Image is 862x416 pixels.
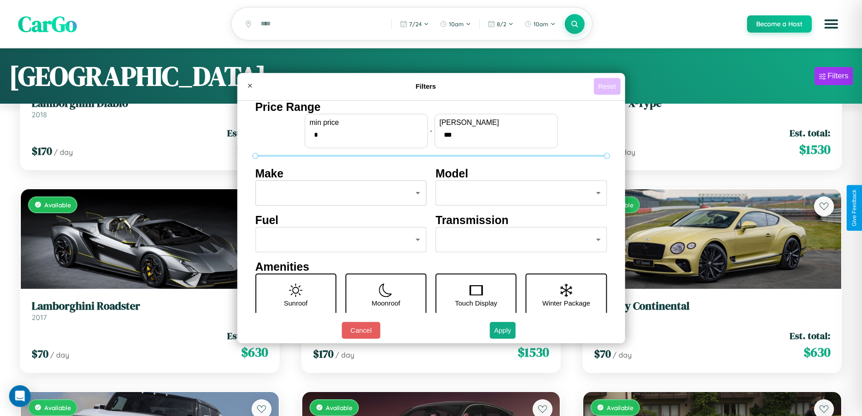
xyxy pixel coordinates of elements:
span: Est. total: [790,329,830,342]
div: Open Intercom Messenger [9,385,31,407]
span: Est. total: [790,126,830,139]
h4: Model [436,167,607,180]
button: 7/24 [395,17,433,31]
p: Sunroof [284,297,308,309]
span: 7 / 24 [409,20,422,28]
span: / day [613,350,632,359]
span: $ 1530 [518,343,549,361]
span: 10am [449,20,464,28]
h3: Lamborghini Diablo [32,97,268,110]
span: $ 1530 [799,140,830,158]
span: $ 630 [804,343,830,361]
a: Jaguar X-Type2016 [594,97,830,119]
span: Est. total: [227,126,268,139]
div: Give Feedback [851,190,857,226]
a: Bentley Continental2023 [594,300,830,322]
span: / day [54,148,73,157]
button: Reset [594,78,620,95]
span: / day [335,350,354,359]
span: 8 / 2 [497,20,506,28]
span: 2018 [32,110,47,119]
button: Become a Host [747,15,812,33]
button: Apply [490,322,516,339]
button: 10am [520,17,560,31]
span: Available [44,201,71,209]
span: Available [607,404,633,411]
h4: Transmission [436,214,607,227]
a: Lamborghini Diablo2018 [32,97,268,119]
h4: Price Range [255,100,607,114]
h4: Amenities [255,260,607,273]
span: 2017 [32,313,47,322]
h3: Lamborghini Roadster [32,300,268,313]
span: / day [616,148,635,157]
a: Lamborghini Roadster2017 [32,300,268,322]
label: min price [310,119,423,127]
p: - [430,124,432,137]
span: $ 1530 [237,140,268,158]
span: Available [326,404,352,411]
button: Cancel [342,322,380,339]
h3: Jaguar X-Type [594,97,830,110]
span: $ 630 [241,343,268,361]
h1: [GEOGRAPHIC_DATA] [9,57,266,95]
button: 8/2 [483,17,518,31]
button: 10am [435,17,476,31]
span: $ 70 [594,346,611,361]
span: / day [50,350,69,359]
span: 10am [533,20,548,28]
span: Available [44,404,71,411]
h3: Bentley Continental [594,300,830,313]
label: [PERSON_NAME] [439,119,552,127]
h4: Make [255,167,427,180]
span: $ 70 [32,346,48,361]
button: Open menu [819,11,844,37]
p: Winter Package [543,297,591,309]
div: Filters [828,72,848,81]
span: $ 170 [32,143,52,158]
p: Touch Display [455,297,497,309]
h4: Filters [258,82,594,90]
span: $ 170 [313,346,333,361]
span: Est. total: [227,329,268,342]
button: Filters [814,67,853,85]
span: CarGo [18,9,77,39]
h4: Fuel [255,214,427,227]
p: Moonroof [371,297,400,309]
